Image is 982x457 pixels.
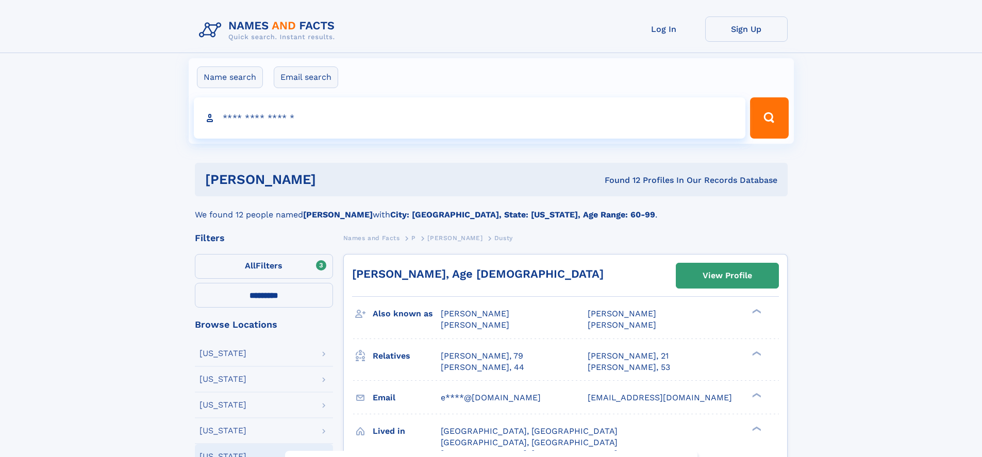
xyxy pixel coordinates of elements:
[588,350,669,362] a: [PERSON_NAME], 21
[750,425,762,432] div: ❯
[427,231,482,244] a: [PERSON_NAME]
[199,375,246,383] div: [US_STATE]
[750,350,762,357] div: ❯
[441,350,523,362] a: [PERSON_NAME], 79
[199,427,246,435] div: [US_STATE]
[195,320,333,329] div: Browse Locations
[441,309,509,318] span: [PERSON_NAME]
[194,97,746,139] input: search input
[373,389,441,407] h3: Email
[199,401,246,409] div: [US_STATE]
[427,234,482,242] span: [PERSON_NAME]
[373,347,441,365] h3: Relatives
[411,231,416,244] a: P
[303,210,373,219] b: [PERSON_NAME]
[274,66,338,88] label: Email search
[195,196,788,221] div: We found 12 people named with .
[197,66,263,88] label: Name search
[373,305,441,323] h3: Also known as
[494,234,513,242] span: Dusty
[195,254,333,279] label: Filters
[390,210,655,219] b: City: [GEOGRAPHIC_DATA], State: [US_STATE], Age Range: 60-99
[588,309,656,318] span: [PERSON_NAME]
[750,97,788,139] button: Search Button
[676,263,778,288] a: View Profile
[199,349,246,358] div: [US_STATE]
[705,16,788,42] a: Sign Up
[460,175,777,186] div: Found 12 Profiles In Our Records Database
[588,362,670,373] a: [PERSON_NAME], 53
[373,422,441,440] h3: Lived in
[205,173,460,186] h1: [PERSON_NAME]
[441,362,524,373] a: [PERSON_NAME], 44
[441,426,618,436] span: [GEOGRAPHIC_DATA], [GEOGRAPHIC_DATA]
[623,16,705,42] a: Log In
[195,16,343,44] img: Logo Names and Facts
[411,234,416,242] span: P
[352,267,604,280] a: [PERSON_NAME], Age [DEMOGRAPHIC_DATA]
[441,437,618,447] span: [GEOGRAPHIC_DATA], [GEOGRAPHIC_DATA]
[343,231,400,244] a: Names and Facts
[245,261,256,270] span: All
[588,320,656,330] span: [PERSON_NAME]
[588,393,732,402] span: [EMAIL_ADDRESS][DOMAIN_NAME]
[441,320,509,330] span: [PERSON_NAME]
[195,233,333,243] div: Filters
[703,264,752,287] div: View Profile
[750,392,762,398] div: ❯
[750,308,762,315] div: ❯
